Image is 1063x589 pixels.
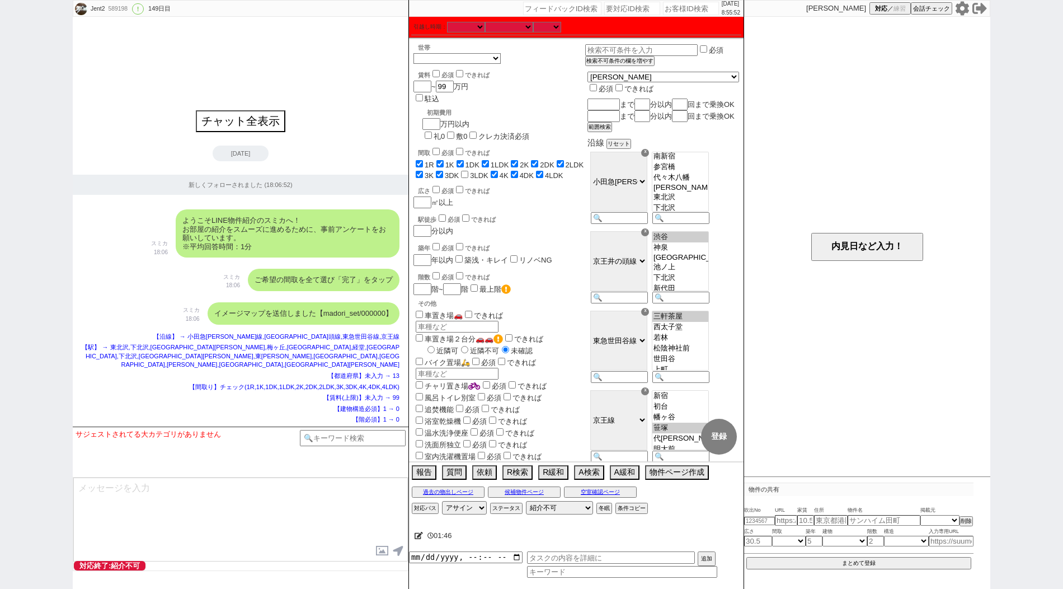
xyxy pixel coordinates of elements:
span: 【間取り】チェック(1R,1K,1DK,1LDK,2K,2DK,2LDK,3K,3DK,4K,4DK,4LDK) [189,384,399,390]
label: クレカ決済必須 [478,132,529,141]
button: チャット全表示 [196,110,285,132]
label: 1K [445,161,454,169]
span: 回まで乗換OK [688,112,735,120]
label: できれば [479,405,520,414]
input: 🔍 [591,292,648,303]
label: できれば [460,216,496,223]
div: 万円以内 [422,104,529,142]
span: 【賃料(上限)】未入力 → 99 [323,394,399,401]
div: まで 分以内 [587,99,739,110]
input: フィードバックID検索 [523,2,601,15]
label: 礼0 [434,132,445,141]
button: 登録 [701,419,737,455]
option: 世田谷 [652,354,708,364]
label: 3K [425,171,434,180]
input: 温水洗浄便座 [416,428,423,436]
input: サンハイム田町 [848,515,920,526]
input: できれば [505,334,512,342]
button: 依頼 [472,465,497,480]
div: ☓ [641,228,649,236]
button: A検索 [574,465,604,480]
input: できれば [456,272,463,279]
span: 必須 [479,429,494,437]
option: 代々木八幡 [652,172,708,183]
span: 必須 [492,382,506,390]
span: 【沿線】 → 小田急[PERSON_NAME]線,[GEOGRAPHIC_DATA]頭線,東急世田谷線,京王線 [153,333,399,340]
div: まで 分以内 [587,110,739,122]
option: 若林 [652,333,708,343]
div: 築年 [418,241,585,253]
input: できれば [456,186,463,193]
option: 三軒茶屋 [652,311,708,322]
label: バイク置場🛵 [413,358,470,367]
input: 浴室乾燥機 [416,417,423,424]
div: 新しくフォローされました (18:06:52) [73,175,408,195]
span: 広さ [744,527,772,536]
div: ☓ [641,149,649,157]
label: 2DK [540,161,554,169]
label: できれば [496,358,536,367]
input: 🔍 [591,371,648,383]
input: 東京都港区海岸３ [814,515,848,526]
div: 間取 [418,146,585,157]
input: 🔍 [652,371,709,383]
div: 149日目 [148,4,171,13]
label: 3DK [445,171,459,180]
button: 対応／練習 [869,2,911,15]
div: 年以内 [413,241,585,266]
span: 必須 [441,188,454,194]
label: 必須 [709,46,723,54]
input: できれば [615,84,623,91]
span: 必須 [441,149,454,156]
span: 必須 [472,417,487,426]
button: 報告 [412,465,436,480]
label: 浴室乾燥機 [413,417,461,426]
option: 東北沢 [652,192,708,203]
span: 間取 [772,527,806,536]
label: できれば [454,274,490,281]
label: 近隣不可 [458,347,499,355]
label: できれば [501,452,542,461]
span: 物件名 [848,506,920,515]
div: ようこそLINE物件紹介のスミカへ！ お部屋の紹介をスムーズに進めるために、事前アンケートをお願いしています。 ※平均回答時間：1分 [176,209,399,258]
span: 【建物構造必須】1 → 0 [334,405,399,412]
div: 階~ 階 [413,283,585,295]
div: 589198 [105,4,130,13]
label: できれば [503,335,543,343]
label: 敷0 [456,132,467,141]
span: 【階必須】1 → 0 [352,416,399,423]
span: 必須 [448,216,460,223]
p: 18:06 [223,281,240,290]
div: Jent2 [89,4,105,13]
input: できれば [465,311,472,318]
input: 車種など [416,368,498,380]
label: 1DK [465,161,479,169]
button: 会話チェック [911,2,952,15]
button: 削除 [959,516,973,526]
input: できれば [509,381,516,389]
button: 過去の物出しページ [412,487,485,498]
input: 🔍 [652,212,709,224]
option: 下北沢 [652,273,708,283]
input: 5 [806,536,822,546]
label: できれば [454,149,490,156]
button: 追加 [698,551,716,566]
div: 賃料 [418,68,490,80]
span: 掲載元 [920,506,935,515]
option: [PERSON_NAME] [652,183,708,192]
input: 検索不可条件を入力 [585,44,698,56]
input: 🔍 [591,451,648,462]
button: 内見日など入力！ [811,233,923,261]
label: 2K [520,161,529,169]
option: [GEOGRAPHIC_DATA] [652,253,708,262]
span: 沿線 [587,138,604,147]
button: ステータス [490,503,523,514]
p: 8:55:52 [722,8,740,17]
input: 車置き場🚗 [416,311,423,318]
button: 検索不可条件の欄を増やす [585,56,655,66]
div: 広さ [418,184,585,195]
input: 10.5 [797,515,814,526]
input: 🔍 [652,451,709,462]
button: R緩和 [538,465,568,480]
option: 新宿 [652,391,708,401]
